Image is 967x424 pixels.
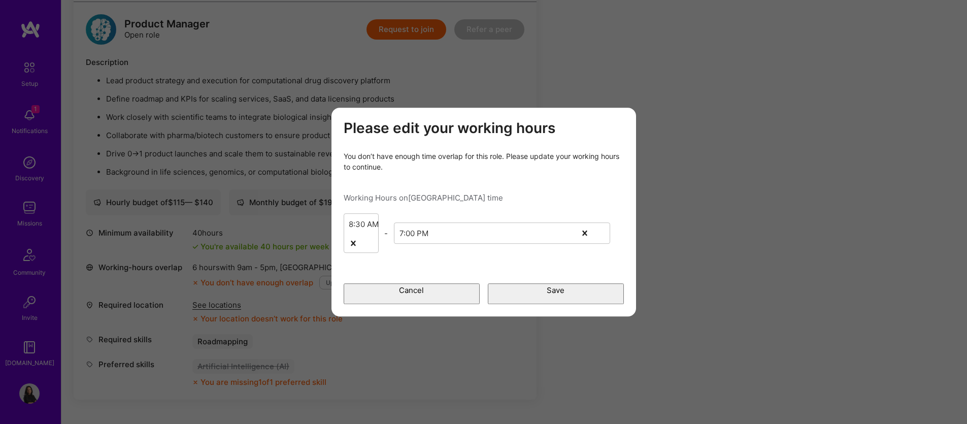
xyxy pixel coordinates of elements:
i: icon Chevron [366,241,372,246]
i: icon Chevron [598,231,603,236]
div: - [379,228,394,239]
div: Working Hours on [GEOGRAPHIC_DATA] time [344,192,624,203]
div: 7:00 PM [399,228,428,239]
h3: Please edit your working hours [344,120,624,137]
button: Cancel [344,283,480,304]
div: You don’t have enough time overlap for this role. Please update your working hours to continue. [344,151,624,172]
div: modal [331,108,636,317]
button: Save [488,283,624,304]
div: 8:30 AM [349,219,379,230]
